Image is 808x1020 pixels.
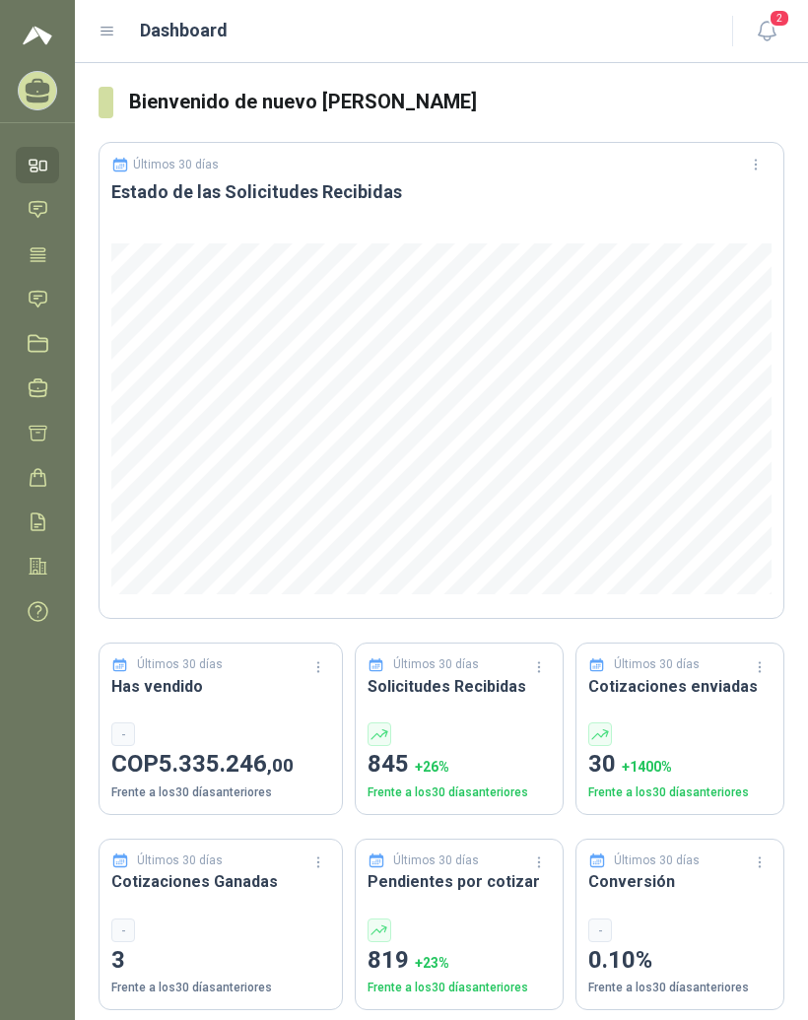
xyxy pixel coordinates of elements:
[133,158,219,171] p: Últimos 30 días
[368,746,551,783] p: 845
[368,674,551,699] h3: Solicitudes Recibidas
[111,783,330,802] p: Frente a los 30 días anteriores
[588,783,772,802] p: Frente a los 30 días anteriores
[111,722,135,746] div: -
[129,87,784,117] h3: Bienvenido de nuevo [PERSON_NAME]
[159,750,294,778] span: 5.335.246
[137,655,223,674] p: Últimos 30 días
[111,979,330,997] p: Frente a los 30 días anteriores
[415,955,449,971] span: + 23 %
[588,674,772,699] h3: Cotizaciones enviadas
[137,851,223,870] p: Últimos 30 días
[415,759,449,775] span: + 26 %
[111,918,135,942] div: -
[23,24,52,47] img: Logo peakr
[588,869,772,894] h3: Conversión
[588,746,772,783] p: 30
[111,674,330,699] h3: Has vendido
[368,783,551,802] p: Frente a los 30 días anteriores
[111,869,330,894] h3: Cotizaciones Ganadas
[614,655,700,674] p: Últimos 30 días
[588,918,612,942] div: -
[769,9,790,28] span: 2
[267,754,294,777] span: ,00
[111,746,330,783] p: COP
[368,869,551,894] h3: Pendientes por cotizar
[368,979,551,997] p: Frente a los 30 días anteriores
[111,180,772,204] h3: Estado de las Solicitudes Recibidas
[111,942,330,980] p: 3
[368,942,551,980] p: 819
[588,942,772,980] p: 0.10%
[749,14,784,49] button: 2
[140,17,228,44] h1: Dashboard
[393,851,479,870] p: Últimos 30 días
[622,759,672,775] span: + 1400 %
[614,851,700,870] p: Últimos 30 días
[588,979,772,997] p: Frente a los 30 días anteriores
[393,655,479,674] p: Últimos 30 días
